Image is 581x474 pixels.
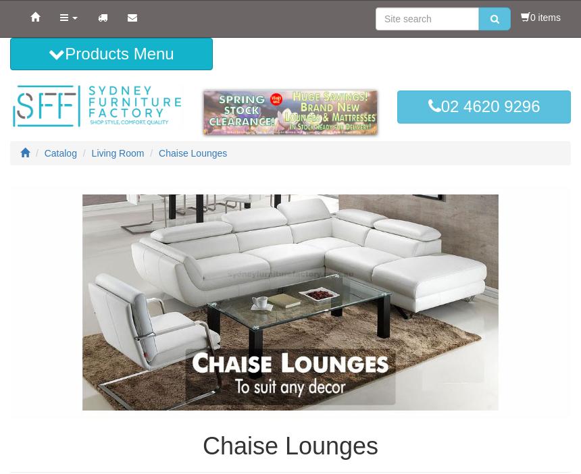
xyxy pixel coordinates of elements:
[204,90,378,134] img: spring-sale.gif
[10,38,213,70] button: Products Menu
[45,148,77,159] a: Catalog
[10,186,571,419] img: Chaise Lounges
[397,90,571,123] a: 02 4620 9296
[10,84,184,128] img: Sydney Furniture Factory
[10,433,571,460] h1: Chaise Lounges
[159,148,227,159] a: Chaise Lounges
[376,7,479,30] input: Site search
[521,11,561,24] li: 0 items
[92,148,145,159] a: Living Room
